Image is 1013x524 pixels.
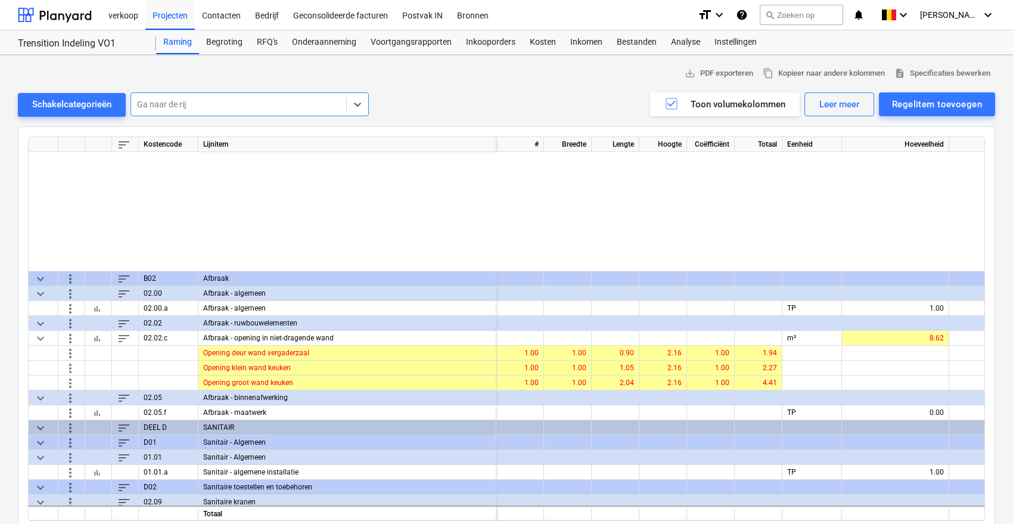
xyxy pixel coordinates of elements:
[459,30,523,54] a: Inkooporders
[63,271,77,286] span: more_vert
[501,346,539,361] div: 1.00
[33,420,48,435] span: keyboard_arrow_down
[63,390,77,405] span: more_vert
[736,8,748,22] i: Kennis basis
[549,346,586,361] div: 1.00
[33,316,48,330] span: keyboard_arrow_down
[139,405,198,420] div: 02.05.f
[782,331,842,346] div: m²
[33,480,48,494] span: keyboard_arrow_down
[117,420,131,435] span: sort
[549,361,586,376] div: 1.00
[63,465,77,479] span: more_vert
[496,137,544,152] div: #
[198,316,496,331] div: Afbraak - ruwbouwelementen
[139,286,198,301] div: 02.00
[33,495,48,509] span: keyboard_arrow_down
[117,271,131,286] span: sort
[285,30,363,54] a: Onderaanneming
[198,271,496,286] div: Afbraak
[198,361,496,376] div: Opening klein wand keuken
[639,137,687,152] div: Hoogte
[739,361,777,376] div: 2.27
[363,30,459,54] a: Voortgangsrapporten
[644,361,682,376] div: 2.16
[765,10,775,20] span: search
[250,30,285,54] a: RFQ's
[117,450,131,464] span: sort
[18,93,126,117] button: Schakelcategorieën
[610,30,664,54] a: Bestanden
[782,137,842,152] div: Eenheid
[763,67,885,80] span: Kopieer naar andere kolommen
[842,137,949,152] div: Hoeveelheid
[33,271,48,286] span: keyboard_arrow_down
[117,286,131,300] span: sort
[920,10,980,20] span: [PERSON_NAME] De Rho
[890,64,995,83] button: Specificaties bewerken
[804,92,874,116] button: Leer meer
[847,465,944,480] div: 1.00
[33,390,48,405] span: keyboard_arrow_down
[523,30,563,54] div: Kosten
[198,506,496,520] div: Totaal
[712,8,726,22] i: keyboard_arrow_down
[117,316,131,330] span: sort
[544,137,592,152] div: Breedte
[664,30,707,54] a: Analyse
[139,435,198,450] div: D01
[63,346,77,360] span: more_vert
[117,435,131,449] span: sort
[117,137,131,151] span: sort
[139,465,198,480] div: 01.01.a
[735,137,782,152] div: Totaal
[139,420,198,435] div: DEEL D
[758,64,890,83] button: Kopieer naar andere kolommen
[92,467,102,477] span: bar_chart
[596,376,634,390] div: 2.04
[198,137,496,152] div: Lijnitem
[644,346,682,361] div: 2.16
[139,495,198,510] div: 02.09
[707,30,764,54] a: Instellingen
[698,8,712,22] i: format_size
[782,465,842,480] div: TP
[198,465,496,480] div: Sanitair - algemene installatie
[739,376,777,390] div: 4.41
[687,137,735,152] div: Coëfficiënt
[63,480,77,494] span: more_vert
[782,405,842,420] div: TP
[664,97,785,112] div: Toon volumekolommen
[644,376,682,390] div: 2.16
[680,64,758,83] button: PDF exporteren
[117,495,131,509] span: sort
[760,5,843,25] button: Zoeken op
[63,435,77,449] span: more_vert
[139,271,198,286] div: B02
[63,301,77,315] span: more_vert
[198,420,496,435] div: SANITAIR
[63,316,77,330] span: more_vert
[563,30,610,54] a: Inkomen
[63,495,77,509] span: more_vert
[692,346,729,361] div: 1.00
[156,30,199,54] a: Raming
[685,68,695,79] span: save_alt
[117,480,131,494] span: sort
[63,331,77,345] span: more_vert
[198,450,496,465] div: Sanitair - Algemeen
[894,67,990,80] span: Specificaties bewerken
[819,97,859,112] div: Leer meer
[139,301,198,316] div: 02.00.a
[198,331,496,346] div: Afbraak - opening in niet-dragende wand
[198,301,496,316] div: Afbraak - algemeen
[198,480,496,495] div: Sanitaire toestellen en toebehoren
